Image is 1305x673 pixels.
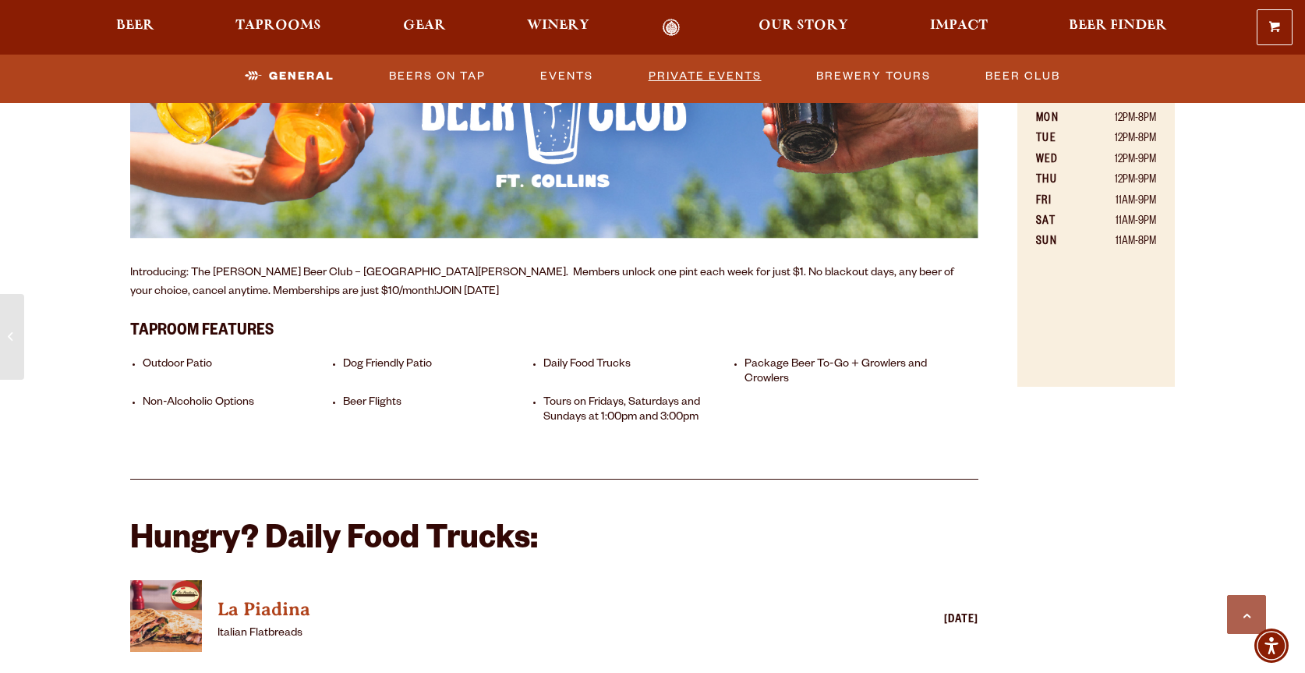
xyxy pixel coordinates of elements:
a: Events [534,58,599,94]
a: View La Piadina details (opens in a new window) [217,594,846,625]
h2: Hungry? Daily Food Trucks: [130,523,978,561]
a: Brewery Tours [810,58,937,94]
h3: Taproom Features [130,313,978,345]
td: 12PM-9PM [1079,151,1156,171]
td: 11AM-9PM [1079,192,1156,212]
span: Taprooms [235,19,321,32]
li: Outdoor Patio [143,358,335,388]
th: WED [1036,151,1079,171]
p: Introducing: The [PERSON_NAME] Beer Club – [GEOGRAPHIC_DATA][PERSON_NAME]. Members unlock one pin... [130,264,978,302]
a: General [239,58,341,94]
a: Taprooms [225,19,331,37]
li: Package Beer To-Go + Growlers and Crowlers [744,358,937,388]
p: Italian Flatbreads [217,625,846,643]
td: 12PM-8PM [1079,109,1156,129]
td: 11AM-9PM [1079,212,1156,232]
a: Beer Finder [1059,19,1177,37]
a: Odell Home [642,19,700,37]
th: FRI [1036,192,1079,212]
li: Daily Food Trucks [543,358,736,388]
li: Tours on Fridays, Saturdays and Sundays at 1:00pm and 3:00pm [543,396,736,426]
span: Gear [403,19,446,32]
th: THU [1036,171,1079,191]
a: Beers on Tap [383,58,492,94]
h4: La Piadina [217,597,846,622]
th: TUE [1036,129,1079,150]
th: SUN [1036,232,1079,253]
span: Our Story [759,19,848,32]
th: SAT [1036,212,1079,232]
div: Accessibility Menu [1254,629,1289,663]
td: 12PM-8PM [1079,129,1156,150]
span: Beer [116,19,154,32]
a: Beer [106,19,164,37]
li: Non-Alcoholic Options [143,396,335,426]
a: Private Events [642,58,768,94]
a: Impact [920,19,998,37]
a: Gear [393,19,456,37]
img: thumbnail food truck [130,580,202,652]
div: [DATE] [854,611,978,630]
li: Beer Flights [343,396,536,426]
a: Our Story [748,19,858,37]
a: Scroll to top [1227,595,1266,634]
li: Dog Friendly Patio [343,358,536,388]
a: Beer Club [979,58,1066,94]
td: 12PM-9PM [1079,171,1156,191]
a: JOIN [DATE] [437,286,499,299]
td: 11AM-8PM [1079,232,1156,253]
span: Winery [527,19,589,32]
span: Beer Finder [1069,19,1167,32]
a: Winery [517,19,599,37]
span: Impact [930,19,988,32]
a: View La Piadina details (opens in a new window) [130,580,202,661]
th: MON [1036,109,1079,129]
